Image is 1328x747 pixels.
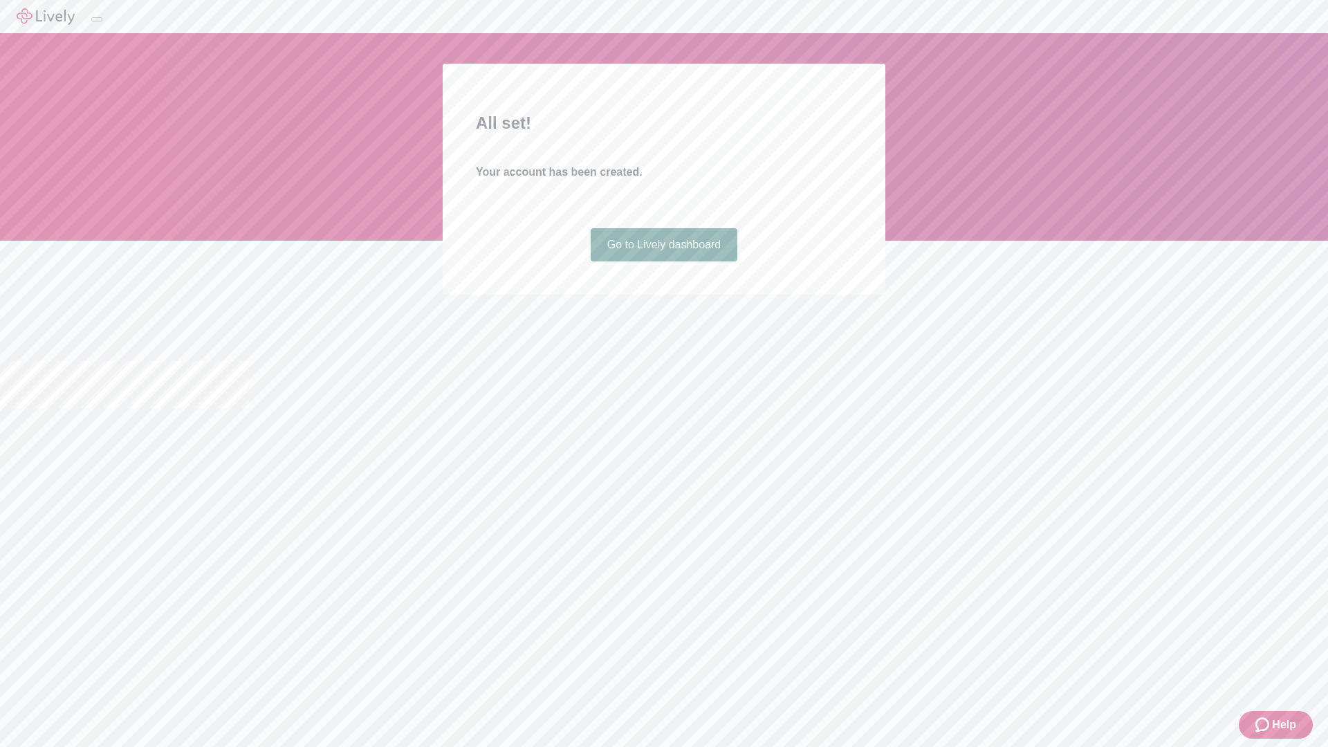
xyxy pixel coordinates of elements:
[591,228,738,261] a: Go to Lively dashboard
[1255,717,1272,733] svg: Zendesk support icon
[1239,711,1313,739] button: Zendesk support iconHelp
[91,17,102,21] button: Log out
[17,8,75,25] img: Lively
[1272,717,1296,733] span: Help
[476,111,852,136] h2: All set!
[476,164,852,181] h4: Your account has been created.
